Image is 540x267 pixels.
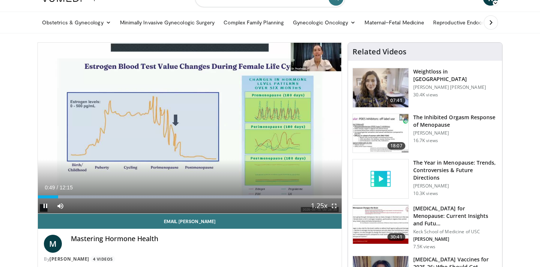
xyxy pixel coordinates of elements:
p: Keck School of Medicine of USC [413,229,498,235]
h4: Mastering Hormone Health [71,235,336,243]
span: 30:41 [387,233,405,241]
img: 283c0f17-5e2d-42ba-a87c-168d447cdba4.150x105_q85_crop-smart_upscale.jpg [353,114,408,153]
span: 0:49 [45,184,55,190]
span: 07:41 [387,97,405,104]
button: Playback Rate [312,198,327,213]
span: 12:15 [60,184,73,190]
img: video_placeholder_short.svg [353,159,408,198]
span: 18:07 [387,142,405,150]
a: M [44,235,62,253]
h3: The Inhibited Orgasm Response of Menopause [413,114,498,129]
p: [PERSON_NAME] [413,183,498,189]
a: Email [PERSON_NAME] [38,214,342,229]
img: 9983fed1-7565-45be-8934-aef1103ce6e2.150x105_q85_crop-smart_upscale.jpg [353,68,408,107]
h3: Weightloss in [GEOGRAPHIC_DATA] [413,68,498,83]
a: 18:07 The Inhibited Orgasm Response of Menopause [PERSON_NAME] 16.7K views [352,114,498,153]
p: 16.7K views [413,138,438,144]
p: [PERSON_NAME] [PERSON_NAME] [413,84,498,90]
a: The Year in Menopause: Trends, Controversies & Future Directions [PERSON_NAME] 10.3K views [352,159,498,199]
a: Minimally Invasive Gynecologic Surgery [115,15,219,30]
div: Progress Bar [38,195,342,198]
h4: Related Videos [352,47,406,56]
img: 47271b8a-94f4-49c8-b914-2a3d3af03a9e.150x105_q85_crop-smart_upscale.jpg [353,205,408,244]
a: [PERSON_NAME] [49,256,89,262]
span: / [57,184,58,190]
button: Mute [53,198,68,213]
p: 10.3K views [413,190,438,196]
a: Gynecologic Oncology [288,15,360,30]
button: Fullscreen [327,198,342,213]
p: 7.5K views [413,244,435,250]
a: Obstetrics & Gynecology [37,15,115,30]
p: [PERSON_NAME] [413,236,498,242]
h3: [MEDICAL_DATA] for Menopause: Current Insights and Futu… [413,205,498,227]
h3: The Year in Menopause: Trends, Controversies & Future Directions [413,159,498,181]
p: [PERSON_NAME] [413,130,498,136]
button: Pause [38,198,53,213]
a: 30:41 [MEDICAL_DATA] for Menopause: Current Insights and Futu… Keck School of Medicine of USC [PE... [352,205,498,250]
p: 30.4K views [413,92,438,98]
a: 07:41 Weightloss in [GEOGRAPHIC_DATA] [PERSON_NAME] [PERSON_NAME] 30.4K views [352,68,498,108]
a: Maternal–Fetal Medicine [360,15,429,30]
video-js: Video Player [38,43,342,214]
a: Complex Family Planning [219,15,288,30]
div: By [44,256,336,262]
a: 4 Videos [90,256,115,262]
